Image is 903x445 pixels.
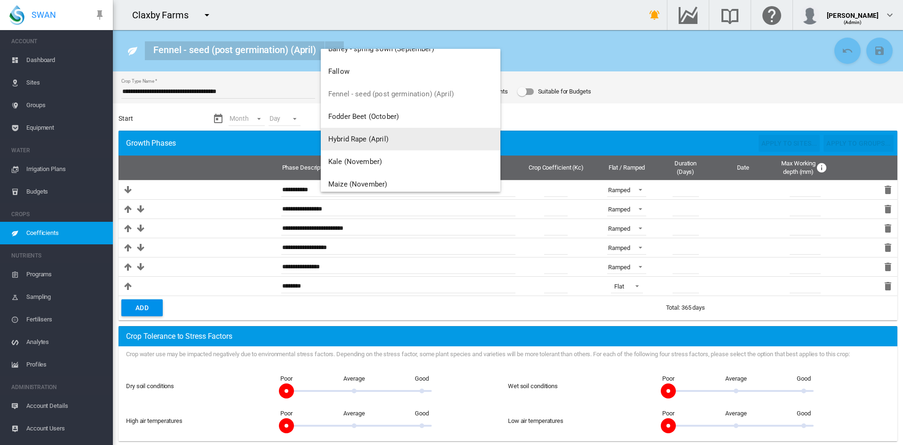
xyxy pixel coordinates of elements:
span: Fennel - seed (post germination) (April) [328,90,454,98]
span: Kale (November) [328,157,382,166]
span: Fodder Beet (October) [328,112,399,121]
span: Fallow [328,67,349,76]
span: Hybrid Rape (April) [328,135,388,143]
span: Barley - spring sown (September) [328,45,434,53]
span: Maize (November) [328,180,387,188]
